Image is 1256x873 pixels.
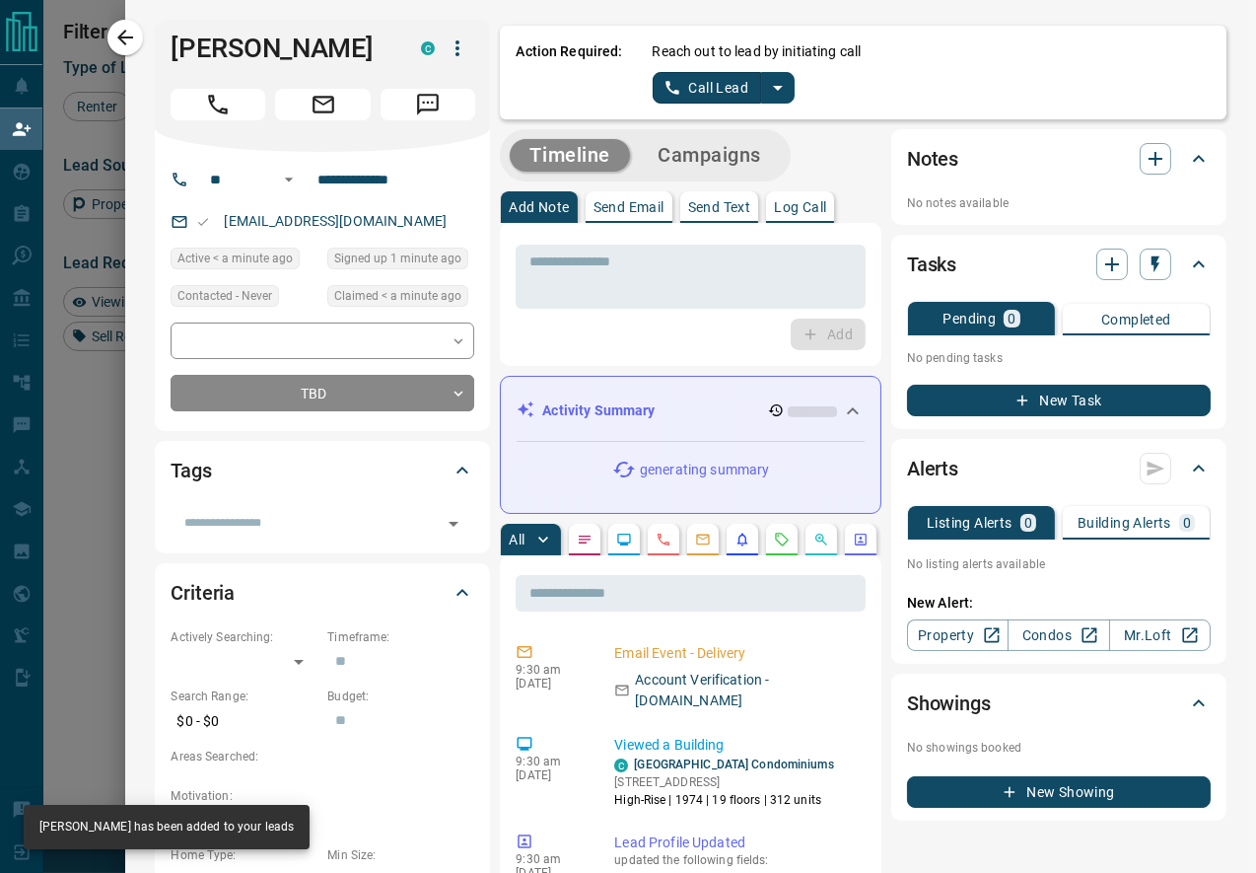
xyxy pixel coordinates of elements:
p: No pending tasks [907,343,1211,373]
svg: Listing Alerts [734,532,750,547]
p: 0 [1024,516,1032,530]
div: Tags [171,447,474,494]
div: Criteria [171,569,474,617]
button: Open [440,510,467,538]
h2: Tasks [907,249,956,280]
p: Completed [1101,313,1171,327]
button: New Showing [907,776,1211,808]
p: Action Required: [516,41,622,104]
svg: Calls [656,532,671,547]
button: Open [277,168,301,191]
p: Log Call [774,200,826,214]
div: condos.ca [614,759,628,772]
span: Claimed < a minute ago [334,286,461,306]
svg: Emails [695,532,711,547]
div: Notes [907,135,1211,182]
p: Building Alerts [1078,516,1171,530]
button: New Task [907,385,1211,416]
a: [GEOGRAPHIC_DATA] Condominiums [634,758,833,771]
div: Activity Summary [517,393,865,429]
div: condos.ca [421,41,435,55]
p: generating summary [640,460,769,480]
h2: Showings [907,688,991,719]
p: [DATE] [516,677,585,691]
p: Pending [942,312,996,326]
p: Add Note [509,200,569,214]
p: No showings booked [907,739,1211,757]
div: TBD [171,375,474,411]
p: High-Rise | 1974 | 19 floors | 312 units [614,791,833,809]
p: 9:30 am [516,852,585,866]
h2: Criteria [171,577,235,609]
span: Call [171,89,265,120]
div: [PERSON_NAME] has been added to your leads [39,811,294,843]
div: Mon Oct 13 2025 [327,285,474,313]
div: split button [653,72,796,104]
h2: Notes [907,143,958,175]
p: 9:30 am [516,755,585,768]
p: 0 [1183,516,1191,530]
svg: Opportunities [813,532,829,547]
p: Lead Profile Updated [614,833,858,853]
p: Min Size: [327,846,474,864]
p: Timeframe: [327,628,474,646]
svg: Requests [774,532,790,547]
p: Send Text [688,200,751,214]
svg: Email Valid [196,215,210,229]
p: Email Event - Delivery [614,643,858,664]
svg: Lead Browsing Activity [616,532,632,547]
p: Reach out to lead by initiating call [653,41,862,62]
p: $0 - $0 [171,705,317,738]
span: Contacted - Never [177,286,272,306]
svg: Agent Actions [853,532,869,547]
div: Alerts [907,445,1211,492]
p: Motivation: [171,787,474,805]
h2: Alerts [907,453,958,484]
p: 9:30 am [516,663,585,677]
p: Activity Summary [542,400,655,421]
a: [EMAIL_ADDRESS][DOMAIN_NAME] [224,213,447,229]
p: New Alert: [907,593,1211,614]
p: Budget: [327,688,474,705]
p: Viewed a Building [614,735,858,756]
a: Property [907,619,1009,651]
p: Search Range: [171,688,317,705]
p: Areas Searched: [171,748,474,765]
p: [DATE] [516,768,585,782]
p: No listing alerts available [907,555,1211,573]
p: Actively Searching: [171,628,317,646]
a: Condos [1008,619,1109,651]
p: 0 [1008,312,1015,326]
p: No notes available [907,194,1211,212]
h2: Tags [171,455,211,486]
div: Mon Oct 13 2025 [171,248,317,275]
span: Message [381,89,475,120]
button: Timeline [510,139,630,172]
div: Mon Oct 13 2025 [327,248,474,275]
div: Tasks [907,241,1211,288]
p: Account Verification - [DOMAIN_NAME] [635,670,858,711]
p: [STREET_ADDRESS] [614,773,833,791]
span: Active < a minute ago [177,249,293,268]
a: Mr.Loft [1109,619,1211,651]
h1: [PERSON_NAME] [171,33,391,64]
svg: Notes [577,532,593,547]
button: Call Lead [653,72,762,104]
div: Showings [907,680,1211,727]
p: All [509,533,524,546]
p: Send Email [593,200,664,214]
p: Home Type: [171,846,317,864]
button: Campaigns [638,139,781,172]
span: Signed up 1 minute ago [334,249,461,268]
span: Email [275,89,370,120]
p: Listing Alerts [927,516,1012,530]
p: updated the following fields: [614,853,858,867]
